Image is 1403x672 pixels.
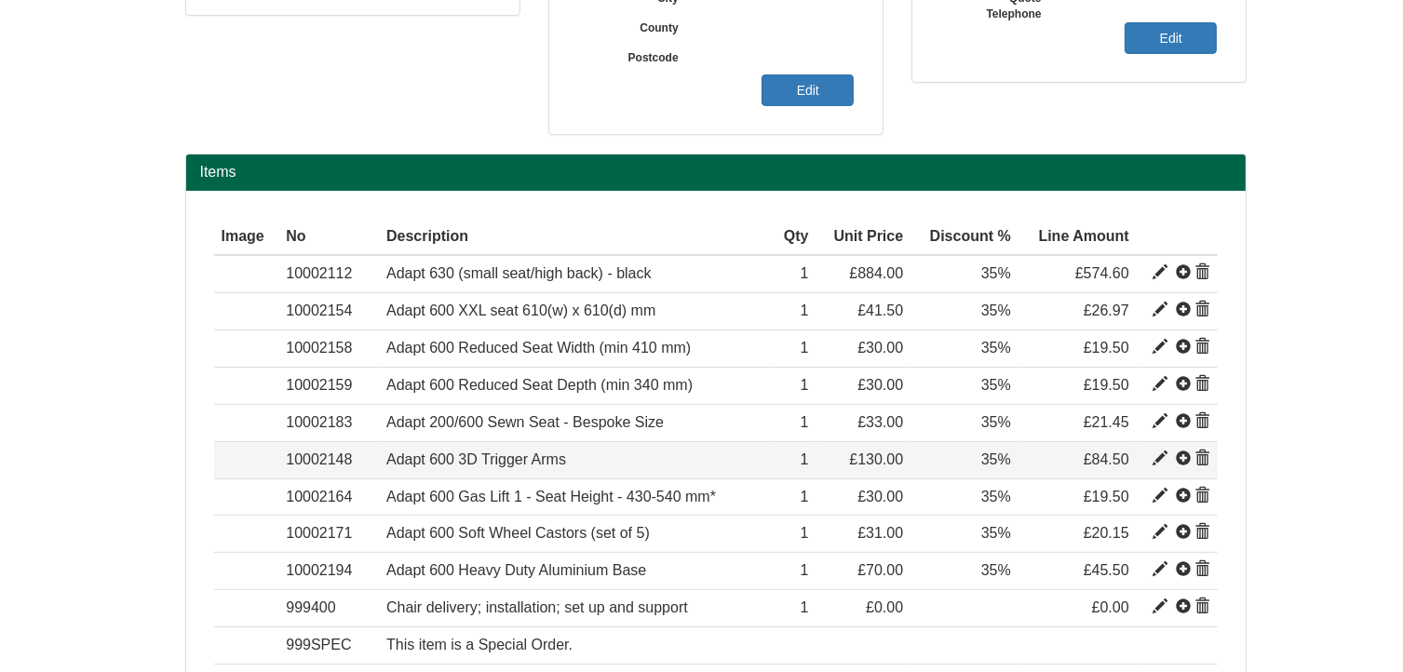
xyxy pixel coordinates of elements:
[1084,302,1129,318] span: £26.97
[981,525,1011,541] span: 35%
[278,478,379,516] td: 10002164
[278,368,379,405] td: 10002159
[1075,265,1129,281] span: £574.60
[386,599,688,615] span: Chair delivery; installation; set up and support
[801,377,809,393] span: 1
[577,15,693,36] label: County
[1084,562,1129,578] span: £45.50
[981,265,1011,281] span: 35%
[801,340,809,356] span: 1
[386,525,650,541] span: Adapt 600 Soft Wheel Castors (set of 5)
[849,265,903,281] span: £884.00
[801,265,809,281] span: 1
[1019,219,1137,256] th: Line Amount
[801,302,809,318] span: 1
[857,562,903,578] span: £70.00
[981,340,1011,356] span: 35%
[981,414,1011,430] span: 35%
[801,525,809,541] span: 1
[1084,340,1129,356] span: £19.50
[386,637,573,652] span: This item is a Special Order.
[278,293,379,330] td: 10002154
[857,377,903,393] span: £30.00
[278,441,379,478] td: 10002148
[278,553,379,590] td: 10002194
[278,626,379,664] td: 999SPEC
[772,219,816,256] th: Qty
[801,562,809,578] span: 1
[1084,451,1129,467] span: £84.50
[762,74,854,106] a: Edit
[857,302,903,318] span: £41.50
[911,219,1019,256] th: Discount %
[214,219,279,256] th: Image
[1084,525,1129,541] span: £20.15
[981,489,1011,504] span: 35%
[1084,414,1129,430] span: £21.45
[386,340,691,356] span: Adapt 600 Reduced Seat Width (min 410 mm)
[857,340,903,356] span: £30.00
[801,414,809,430] span: 1
[981,562,1011,578] span: 35%
[577,45,693,66] label: Postcode
[981,302,1011,318] span: 35%
[857,489,903,504] span: £30.00
[386,302,655,318] span: Adapt 600 XXL seat 610(w) x 610(d) mm
[1092,599,1129,615] span: £0.00
[278,590,379,627] td: 999400
[386,451,566,467] span: Adapt 600 3D Trigger Arms
[278,330,379,368] td: 10002158
[278,219,379,256] th: No
[857,414,903,430] span: £33.00
[981,377,1011,393] span: 35%
[801,451,809,467] span: 1
[386,489,716,504] span: Adapt 600 Gas Lift 1 - Seat Height - 430-540 mm*
[849,451,903,467] span: £130.00
[857,525,903,541] span: £31.00
[278,404,379,441] td: 10002183
[1084,489,1129,504] span: £19.50
[379,219,772,256] th: Description
[386,377,693,393] span: Adapt 600 Reduced Seat Depth (min 340 mm)
[278,516,379,553] td: 10002171
[278,255,379,292] td: 10002112
[1125,22,1217,54] a: Edit
[200,164,1232,181] h2: Items
[1084,377,1129,393] span: £19.50
[386,414,664,430] span: Adapt 200/600 Sewn Seat - Bespoke Size
[981,451,1011,467] span: 35%
[816,219,911,256] th: Unit Price
[866,599,903,615] span: £0.00
[801,489,809,504] span: 1
[386,265,652,281] span: Adapt 630 (small seat/high back) - black
[386,562,646,578] span: Adapt 600 Heavy Duty Aluminium Base
[801,599,809,615] span: 1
